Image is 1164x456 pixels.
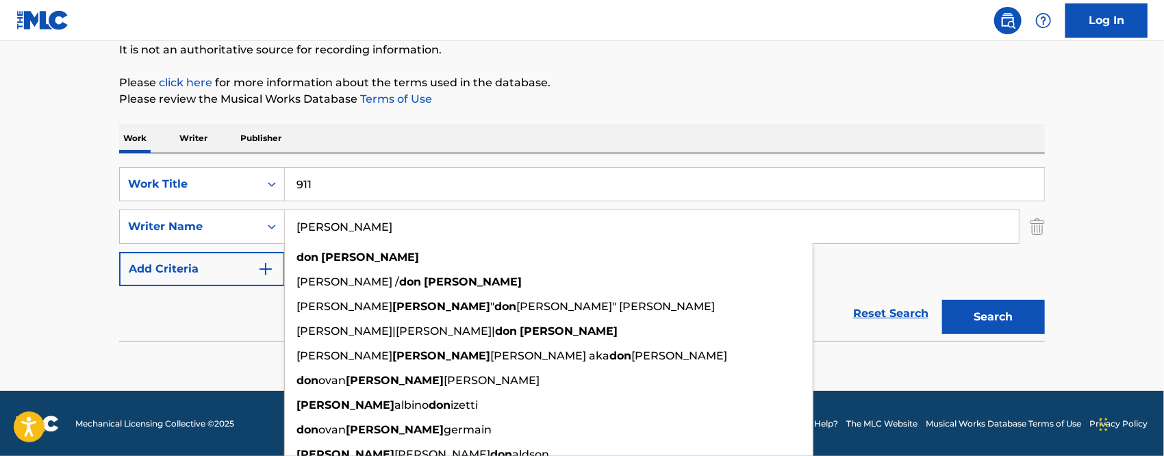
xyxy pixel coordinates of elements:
[1065,3,1148,38] a: Log In
[346,374,444,387] strong: [PERSON_NAME]
[790,418,838,430] a: Need Help?
[296,251,318,264] strong: don
[1030,210,1045,244] img: Delete Criterion
[357,92,432,105] a: Terms of Use
[451,398,478,411] span: izetti
[296,374,318,387] strong: don
[75,418,234,430] span: Mechanical Licensing Collective © 2025
[399,275,421,288] strong: don
[490,349,609,362] span: [PERSON_NAME] aka
[119,124,151,153] p: Work
[119,42,1045,58] p: It is not an authoritative source for recording information.
[119,167,1045,341] form: Search Form
[119,75,1045,91] p: Please for more information about the terms used in the database.
[318,374,346,387] span: ovan
[631,349,727,362] span: [PERSON_NAME]
[609,349,631,362] strong: don
[394,398,429,411] span: albino
[175,124,212,153] p: Writer
[346,423,444,436] strong: [PERSON_NAME]
[392,349,490,362] strong: [PERSON_NAME]
[994,7,1022,34] a: Public Search
[296,325,495,338] span: [PERSON_NAME]|[PERSON_NAME]|
[296,423,318,436] strong: don
[942,300,1045,334] button: Search
[1000,12,1016,29] img: search
[321,251,419,264] strong: [PERSON_NAME]
[1096,390,1164,456] iframe: Chat Widget
[296,349,392,362] span: [PERSON_NAME]
[128,218,251,235] div: Writer Name
[236,124,286,153] p: Publisher
[392,300,490,313] strong: [PERSON_NAME]
[16,10,69,30] img: MLC Logo
[846,418,918,430] a: The MLC Website
[1030,7,1057,34] div: Help
[296,398,394,411] strong: [PERSON_NAME]
[1096,390,1164,456] div: Widget de chat
[1035,12,1052,29] img: help
[926,418,1081,430] a: Musical Works Database Terms of Use
[1100,404,1108,445] div: Arrastrar
[490,300,494,313] span: "
[444,423,492,436] span: germain
[296,300,392,313] span: [PERSON_NAME]
[520,325,618,338] strong: [PERSON_NAME]
[444,374,540,387] span: [PERSON_NAME]
[424,275,522,288] strong: [PERSON_NAME]
[128,176,251,192] div: Work Title
[159,76,212,89] a: click here
[16,416,59,432] img: logo
[494,300,516,313] strong: don
[495,325,517,338] strong: don
[846,299,935,329] a: Reset Search
[1089,418,1148,430] a: Privacy Policy
[119,252,285,286] button: Add Criteria
[516,300,715,313] span: [PERSON_NAME]" [PERSON_NAME]
[296,275,399,288] span: [PERSON_NAME] /
[318,423,346,436] span: ovan
[257,261,274,277] img: 9d2ae6d4665cec9f34b9.svg
[429,398,451,411] strong: don
[119,91,1045,107] p: Please review the Musical Works Database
